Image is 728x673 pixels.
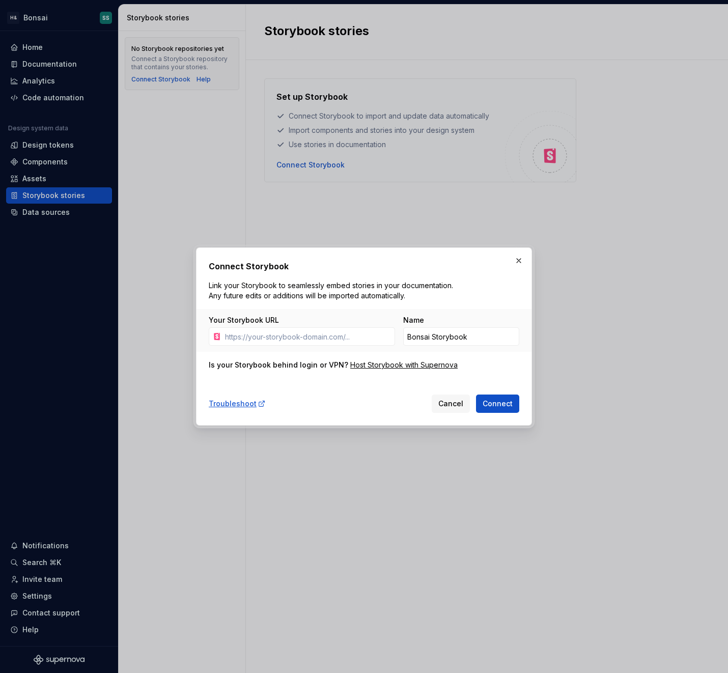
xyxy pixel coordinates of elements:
div: Is your Storybook behind login or VPN? [209,360,348,370]
p: Link your Storybook to seamlessly embed stories in your documentation. Any future edits or additi... [209,281,457,301]
span: Connect [483,399,513,409]
button: Cancel [432,395,470,413]
a: Troubleshoot [209,399,266,409]
h2: Connect Storybook [209,260,519,272]
input: https://your-storybook-domain.com/... [221,327,395,346]
button: Connect [476,395,519,413]
a: Host Storybook with Supernova [350,360,458,370]
label: Name [403,315,424,325]
label: Your Storybook URL [209,315,279,325]
input: Custom Storybook Name [403,327,519,346]
span: Cancel [438,399,463,409]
